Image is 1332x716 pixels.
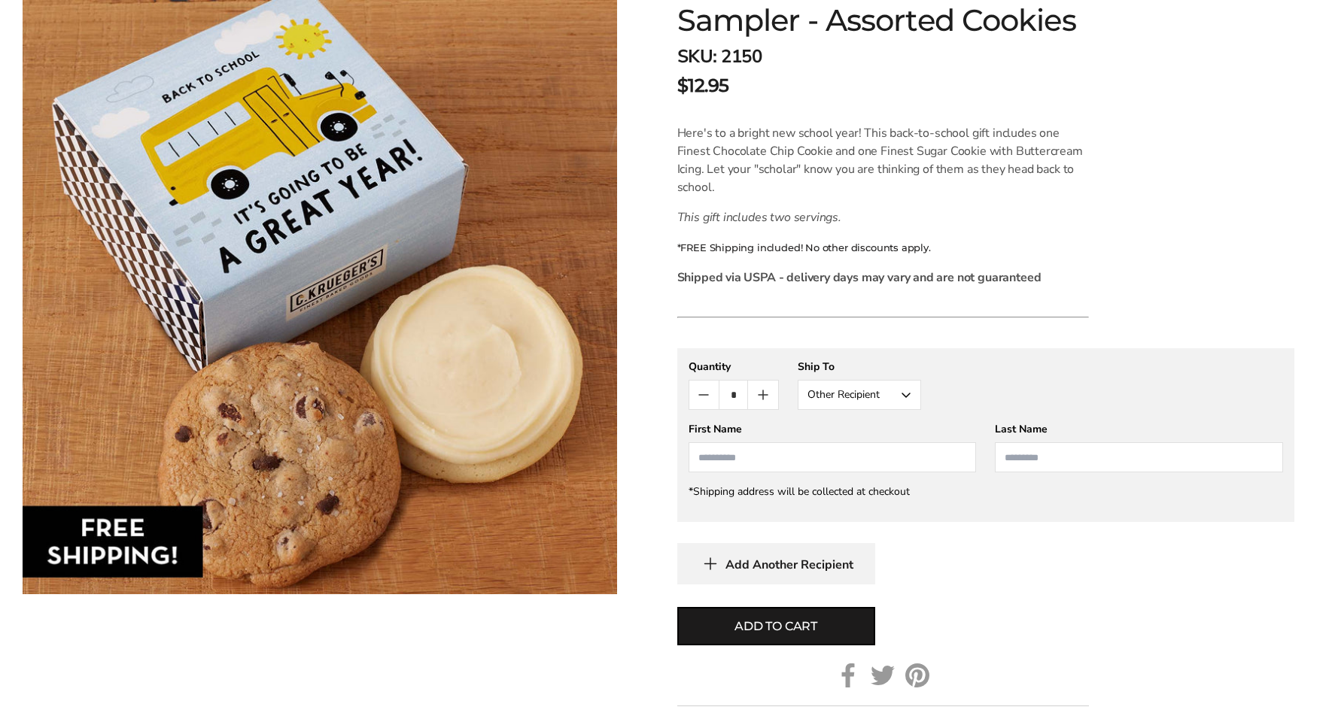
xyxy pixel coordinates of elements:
[677,44,717,68] strong: SKU:
[677,269,1042,286] strong: Shipped via USPA - delivery days may vary and are not guaranteed
[798,360,921,374] div: Ship To
[677,209,841,226] em: This gift includes two servings.
[689,442,977,472] input: First Name
[689,422,977,436] div: First Name
[12,659,156,704] iframe: Sign Up via Text for Offers
[677,348,1294,522] gfm-form: New recipient
[905,663,929,687] a: Pinterest
[798,380,921,410] button: Other Recipient
[689,360,779,374] div: Quantity
[836,663,860,687] a: Facebook
[689,484,1283,499] div: *Shipping address will be collected at checkout
[725,557,853,572] span: Add Another Recipient
[995,442,1283,472] input: Last Name
[721,44,762,68] span: 2150
[677,72,729,99] span: $12.95
[995,422,1283,436] div: Last Name
[689,381,719,409] button: Count minus
[677,543,875,584] button: Add Another Recipient
[748,381,777,409] button: Count plus
[677,607,875,645] button: Add to cart
[734,617,817,636] span: Add to cart
[719,381,748,409] input: Quantity
[871,663,895,687] a: Twitter
[677,124,1089,196] p: Here's to a bright new school year! This back-to-school gift includes one Finest Chocolate Chip C...
[677,238,1089,256] h5: *FREE Shipping included! No other discounts apply.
